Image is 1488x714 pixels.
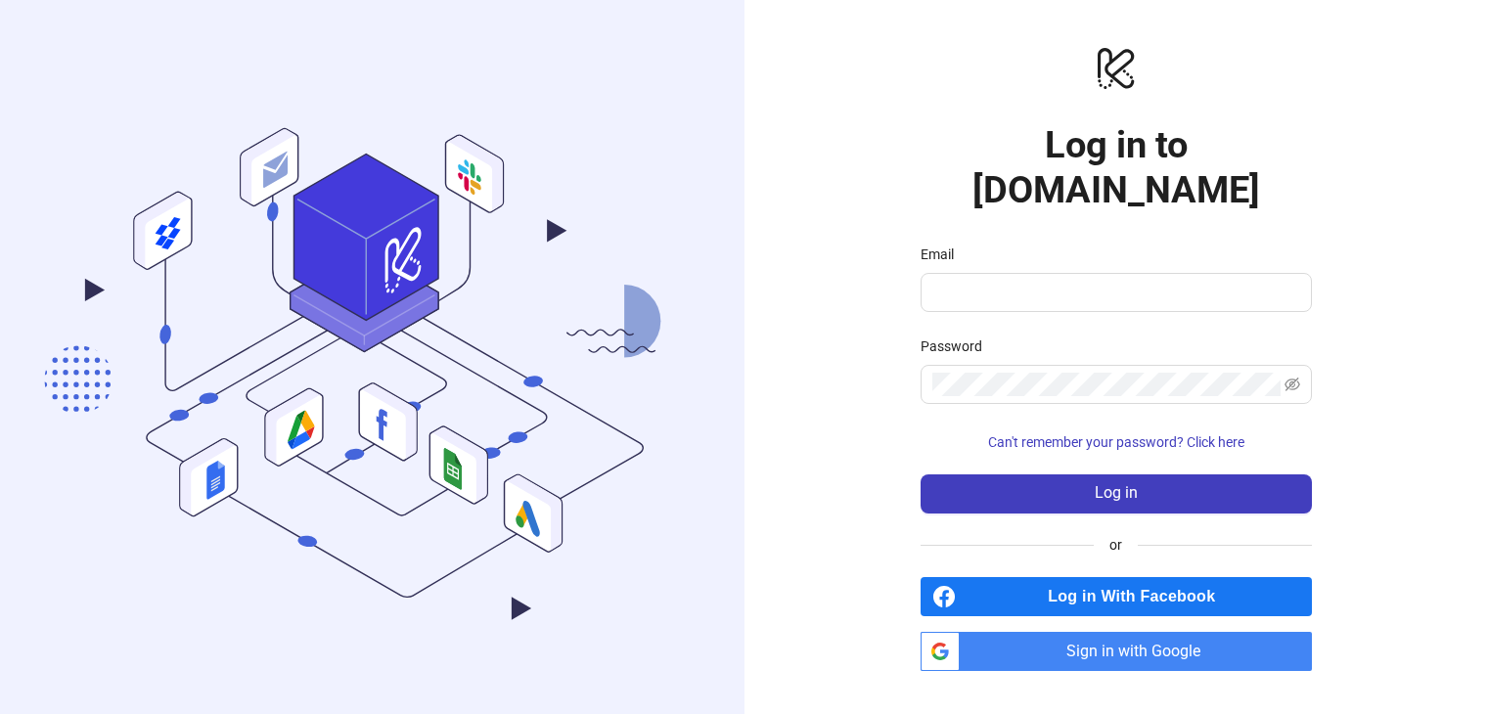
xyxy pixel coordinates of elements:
button: Can't remember your password? Click here [921,427,1312,459]
span: Log in [1095,484,1138,502]
h1: Log in to [DOMAIN_NAME] [921,122,1312,212]
button: Log in [921,474,1312,513]
a: Sign in with Google [921,632,1312,671]
span: Can't remember your password? Click here [988,434,1244,450]
span: or [1094,534,1138,556]
input: Password [932,373,1281,396]
span: Log in With Facebook [964,577,1312,616]
a: Can't remember your password? Click here [921,434,1312,450]
label: Email [921,244,967,265]
input: Email [932,281,1296,304]
a: Log in With Facebook [921,577,1312,616]
span: Sign in with Google [968,632,1312,671]
label: Password [921,335,995,357]
span: eye-invisible [1285,377,1300,392]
